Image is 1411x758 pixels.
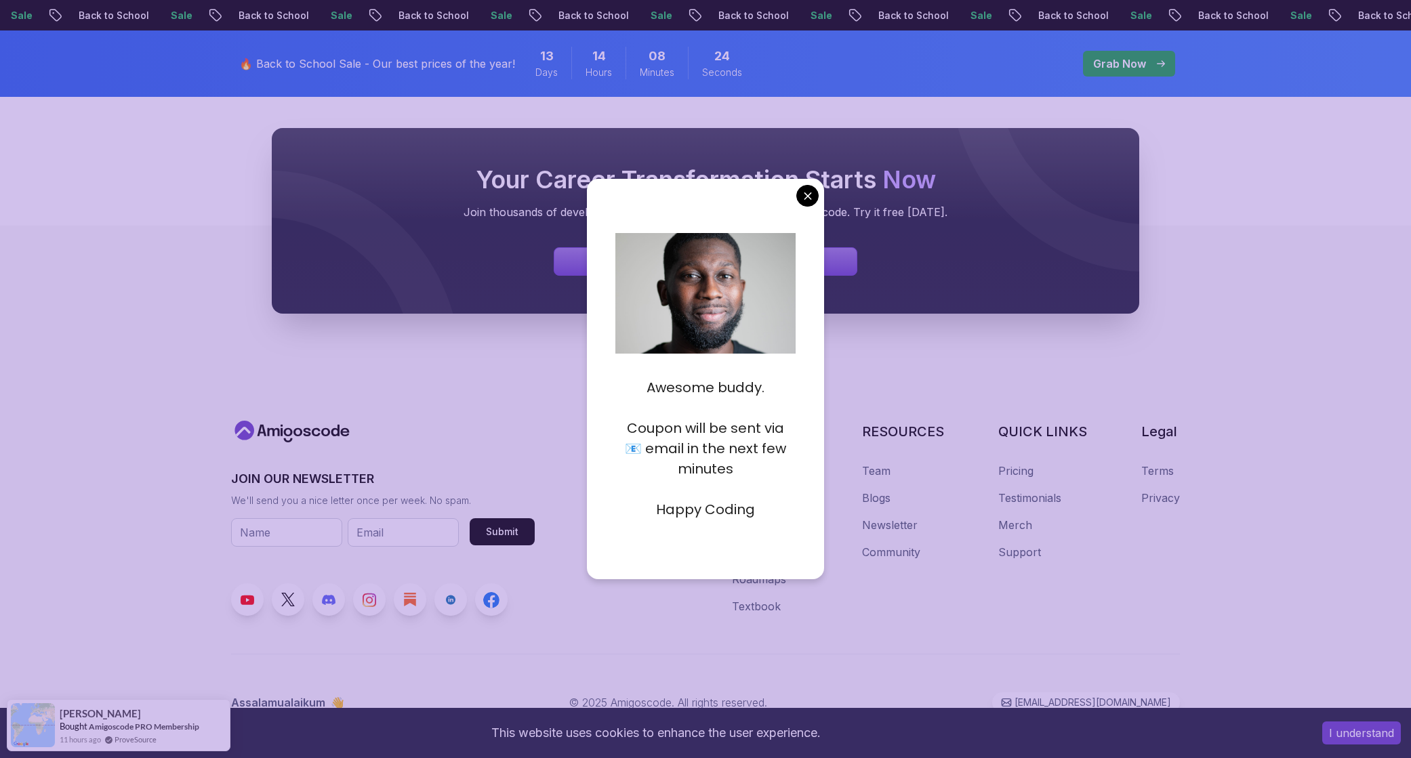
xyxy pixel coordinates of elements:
[882,165,936,194] span: Now
[998,463,1034,479] a: Pricing
[1015,696,1171,709] p: [EMAIL_ADDRESS][DOMAIN_NAME]
[394,583,426,616] a: Blog link
[640,9,683,22] p: Sale
[714,47,730,66] span: 24 Seconds
[569,694,767,711] p: © 2025 Amigoscode. All rights reserved.
[231,518,342,547] input: Name
[434,583,467,616] a: LinkedIn link
[68,9,160,22] p: Back to School
[1141,463,1174,479] a: Terms
[998,490,1061,506] a: Testimonials
[998,517,1032,533] a: Merch
[60,721,87,732] span: Bought
[732,571,786,587] a: Roadmaps
[1141,422,1180,441] h3: Legal
[228,9,320,22] p: Back to School
[998,422,1087,441] h3: QUICK LINKS
[1322,721,1401,744] button: Accept cookies
[640,66,674,79] span: Minutes
[299,166,1112,193] h2: Your Career Transformation Starts
[470,518,535,545] button: Submit
[1093,56,1146,72] p: Grab Now
[272,583,304,616] a: Twitter link
[475,583,508,616] a: Facebook link
[862,422,944,441] h3: RESOURCES
[353,583,386,616] a: Instagram link
[1141,490,1180,506] a: Privacy
[992,692,1180,713] a: [EMAIL_ADDRESS][DOMAIN_NAME]
[60,708,141,719] span: [PERSON_NAME]
[862,517,918,533] a: Newsletter
[231,469,535,488] h3: JOIN OUR NEWSLETTER
[548,9,640,22] p: Back to School
[320,9,363,22] p: Sale
[732,598,781,614] a: Textbook
[540,47,554,66] span: 13 Days
[231,494,535,507] p: We'll send you a nice letter once per week. No spam.
[388,9,480,22] p: Back to School
[486,525,518,539] div: Submit
[554,247,857,276] a: Signin page
[299,204,1112,220] p: Join thousands of developers mastering in-demand skills with Amigoscode. Try it free [DATE].
[862,463,891,479] a: Team
[702,66,742,79] span: Seconds
[960,9,1003,22] p: Sale
[708,9,800,22] p: Back to School
[535,66,558,79] span: Days
[348,518,459,547] input: Email
[115,734,157,745] a: ProveSource
[239,56,515,72] p: 🔥 Back to School Sale - Our best prices of the year!
[586,66,612,79] span: Hours
[867,9,960,22] p: Back to School
[231,583,264,616] a: Youtube link
[231,694,344,711] p: Assalamualaikum
[862,544,920,560] a: Community
[10,718,1302,748] div: This website uses cookies to enhance the user experience.
[480,9,523,22] p: Sale
[160,9,203,22] p: Sale
[1120,9,1163,22] p: Sale
[1187,9,1280,22] p: Back to School
[1280,9,1323,22] p: Sale
[649,47,666,66] span: 8 Minutes
[89,721,199,732] a: Amigoscode PRO Membership
[862,490,891,506] a: Blogs
[592,47,606,66] span: 14 Hours
[60,734,101,745] span: 11 hours ago
[11,703,55,747] img: provesource social proof notification image
[331,694,344,711] span: 👋
[1027,9,1120,22] p: Back to School
[998,544,1041,560] a: Support
[800,9,843,22] p: Sale
[312,583,345,616] a: Discord link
